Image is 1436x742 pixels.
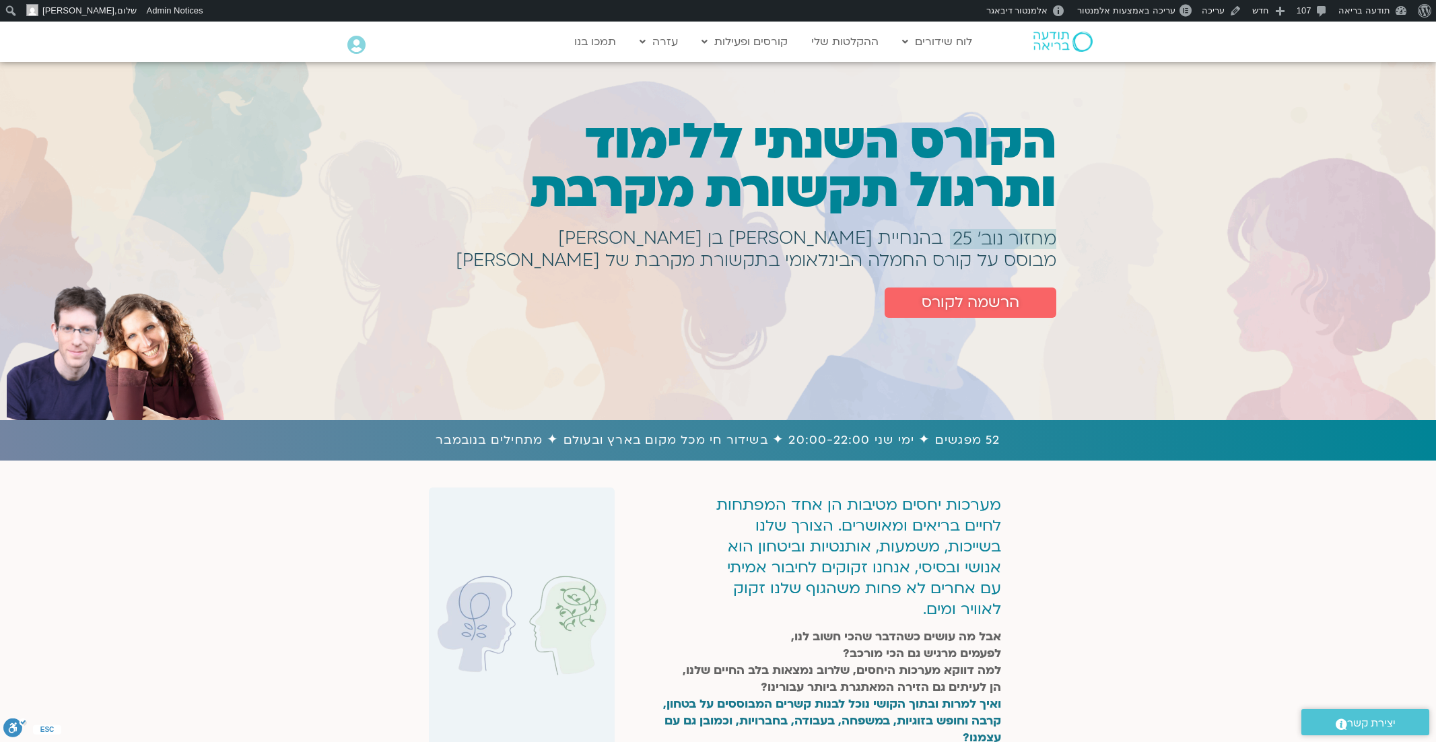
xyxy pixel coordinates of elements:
h1: 52 מפגשים ✦ ימי שני 20:00-22:00 ✦ בשידור חי מכל מקום בארץ ובעולם ✦ מתחילים בנובמבר [7,430,1429,450]
a: יצירת קשר [1301,709,1429,735]
a: תמכו בנו [568,29,623,55]
a: הרשמה לקורס [885,288,1056,318]
a: לוח שידורים [895,29,979,55]
h1: מבוסס על קורס החמלה הבינלאומי בתקשורת מקרבת של [PERSON_NAME] [456,258,1056,263]
h1: הקורס השנתי ללימוד ותרגול תקשורת מקרבת [415,118,1056,215]
a: קורסים ופעילות [695,29,794,55]
span: הרשמה לקורס [922,294,1019,311]
a: עזרה [633,29,685,55]
span: עריכה באמצעות אלמנטור [1077,5,1175,15]
img: תודעה בריאה [1033,32,1093,52]
span: [PERSON_NAME] [42,5,114,15]
h1: בהנחיית [PERSON_NAME] בן [PERSON_NAME] [558,236,943,241]
a: מחזור נוב׳ 25 [950,229,1056,249]
strong: אבל מה עושים כשהדבר שהכי חשוב לנו, לפעמים מרגיש גם הכי מורכב? למה דווקא מערכות היחסים, שלרוב נמצא... [683,629,1001,678]
a: ההקלטות שלי [805,29,885,55]
div: מערכות יחסים מטיבות הן אחד המפתחות לחיים בריאים ומאושרים. הצורך שלנו בשייכות, משמעות, אותנטיות וב... [707,494,1001,625]
span: יצירת קשר [1347,714,1396,733]
span: מחזור נוב׳ 25 [953,229,1056,249]
strong: הן לעיתים גם הזירה המאתגרת ביותר עבורינו? [761,679,1001,695]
